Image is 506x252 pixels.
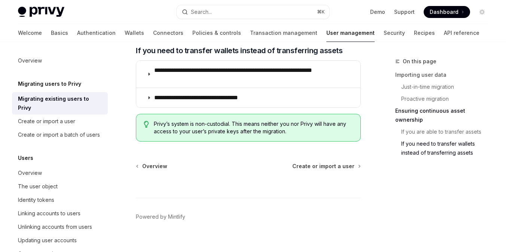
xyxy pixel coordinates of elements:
h5: Migrating users to Privy [18,79,81,88]
button: Search...⌘K [177,5,329,19]
a: Proactive migration [401,93,494,105]
a: Dashboard [424,6,470,18]
div: Updating user accounts [18,236,77,245]
a: Support [394,8,415,16]
div: The user object [18,182,58,191]
div: Overview [18,168,42,177]
a: Policies & controls [192,24,241,42]
a: Linking accounts to users [12,207,108,220]
div: Create or import a user [18,117,75,126]
a: Migrating existing users to Privy [12,92,108,115]
a: User management [326,24,375,42]
div: Search... [191,7,212,16]
a: Authentication [77,24,116,42]
a: Transaction management [250,24,317,42]
a: Overview [137,163,167,170]
a: Overview [12,54,108,67]
a: Ensuring continuous asset ownership [395,105,494,126]
a: The user object [12,180,108,193]
div: Create or import a batch of users [18,130,100,139]
a: Powered by Mintlify [136,213,185,221]
a: Just-in-time migration [401,81,494,93]
a: Unlinking accounts from users [12,220,108,234]
div: Migrating existing users to Privy [18,94,103,112]
a: Security [384,24,405,42]
span: Create or import a user [292,163,354,170]
a: Recipes [414,24,435,42]
span: If you need to transfer wallets instead of transferring assets [136,45,342,56]
a: Connectors [153,24,183,42]
a: Importing user data [395,69,494,81]
a: If you need to transfer wallets instead of transferring assets [401,138,494,159]
a: Create or import a batch of users [12,128,108,142]
a: Wallets [125,24,144,42]
a: Create or import a user [292,163,360,170]
span: Privy’s system is non-custodial. This means neither you nor Privy will have any access to your us... [154,120,353,135]
h5: Users [18,154,33,163]
a: Create or import a user [12,115,108,128]
span: ⌘ K [317,9,325,15]
a: If you are able to transfer assets [401,126,494,138]
span: Overview [142,163,167,170]
a: Overview [12,166,108,180]
img: light logo [18,7,64,17]
div: Overview [18,56,42,65]
a: API reference [444,24,479,42]
button: Toggle dark mode [476,6,488,18]
div: Identity tokens [18,195,54,204]
a: Basics [51,24,68,42]
a: Demo [370,8,385,16]
span: Dashboard [430,8,458,16]
div: Unlinking accounts from users [18,222,92,231]
svg: Tip [144,121,149,128]
a: Welcome [18,24,42,42]
div: Linking accounts to users [18,209,80,218]
span: On this page [403,57,436,66]
a: Identity tokens [12,193,108,207]
a: Updating user accounts [12,234,108,247]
